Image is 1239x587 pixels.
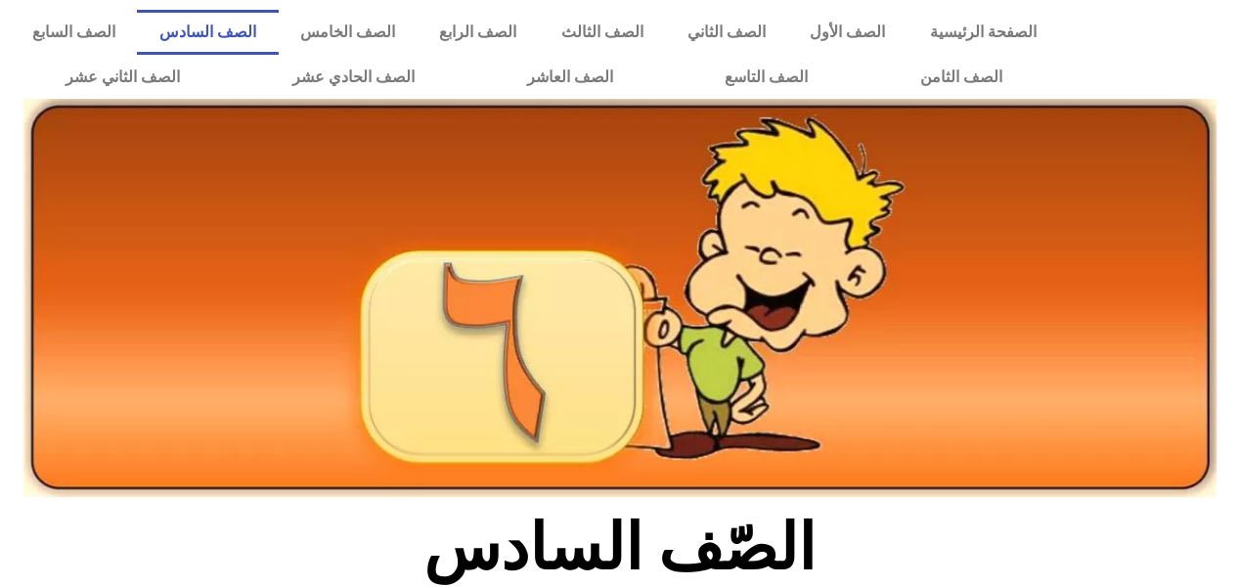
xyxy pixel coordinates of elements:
[10,55,237,100] a: الصف الثاني عشر
[296,510,943,586] h2: الصّف السادس
[137,10,278,55] a: الصف السادس
[665,10,787,55] a: الصف الثاني
[418,10,539,55] a: الصف الرابع
[539,10,665,55] a: الصف الثالث
[10,10,137,55] a: الصف السابع
[907,10,1058,55] a: الصفحة الرئيسية
[669,55,864,100] a: الصف التاسع
[788,10,907,55] a: الصف الأول
[470,55,669,100] a: الصف العاشر
[237,55,471,100] a: الصف الحادي عشر
[279,10,418,55] a: الصف الخامس
[864,55,1059,100] a: الصف الثامن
